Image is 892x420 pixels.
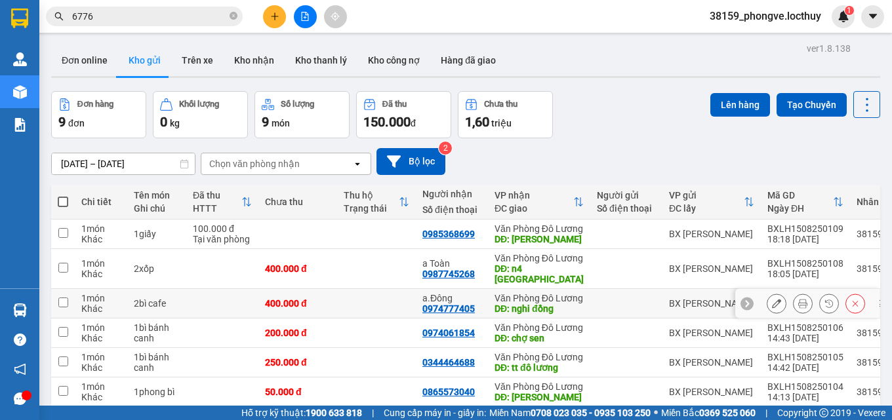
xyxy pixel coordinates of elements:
span: 150.000 [363,114,411,130]
span: món [272,118,290,128]
span: kg [170,118,180,128]
div: Đã thu [193,190,241,200]
div: Tại văn phòng [193,234,252,244]
div: Sửa đơn hàng [767,294,786,313]
div: 14:13 [DATE] [767,392,843,402]
span: copyright [819,408,828,417]
div: 400.000 đ [265,298,331,309]
button: Lên hàng [710,93,770,117]
strong: 0708 023 035 - 0935 103 250 [531,408,651,418]
div: 0985368699 [422,229,475,239]
button: Đã thu150.000đ [356,91,451,138]
div: DĐ: n4 hưng nguyên [495,263,584,284]
div: Văn Phòng Đô Lương [495,253,584,263]
div: VP nhận [495,190,573,200]
div: Khác [81,234,121,244]
button: plus [263,5,286,28]
div: Chưa thu [265,197,331,207]
button: Khối lượng0kg [153,91,248,138]
div: 250.000 đ [265,357,331,368]
span: Miền Bắc [661,406,756,420]
div: BX [PERSON_NAME] [669,263,754,274]
th: Toggle SortBy [761,185,850,220]
button: Kho gửi [118,45,171,76]
div: BX [PERSON_NAME] [669,298,754,309]
strong: 1900 633 818 [306,408,362,418]
span: | [765,406,767,420]
button: Chưa thu1,60 triệu [458,91,553,138]
span: aim [331,12,340,21]
img: icon-new-feature [838,10,849,22]
span: Hỗ trợ kỹ thuật: [241,406,362,420]
button: Đơn hàng9đơn [51,91,146,138]
th: Toggle SortBy [337,185,416,220]
span: đ [411,118,416,128]
input: Select a date range. [52,153,195,174]
div: BXLH1508250105 [767,352,843,362]
span: plus [270,12,279,21]
div: Trạng thái [344,203,399,214]
svg: open [352,159,363,169]
div: 400.000 đ [265,263,331,274]
button: Kho thanh lý [285,45,357,76]
div: 200.000 đ [265,328,331,338]
div: Chi tiết [81,197,121,207]
span: question-circle [14,334,26,346]
div: Khối lượng [179,100,219,109]
div: 14:42 [DATE] [767,362,843,373]
span: 9 [58,114,66,130]
div: 1 món [81,223,121,234]
div: 50.000 đ [265,387,331,397]
div: Mã GD [767,190,833,200]
button: Hàng đã giao [430,45,506,76]
button: Bộ lọc [376,148,445,175]
div: 1 món [81,381,121,392]
sup: 1 [845,6,854,15]
span: caret-down [867,10,879,22]
span: 38159_phongve.locthuy [699,8,832,24]
div: 1 món [81,293,121,303]
button: file-add [294,5,317,28]
img: warehouse-icon [13,52,27,66]
div: Số điện thoại [422,204,481,215]
div: DĐ: quang sơn [495,392,584,402]
div: Tên món [134,190,180,200]
div: Người gửi [597,190,656,200]
div: Văn Phòng Đô Lương [495,293,584,303]
div: BXLH1508250109 [767,223,843,234]
button: Trên xe [171,45,224,76]
div: Số điện thoại [597,203,656,214]
th: Toggle SortBy [662,185,761,220]
div: 100.000 đ [193,223,252,234]
span: 1 [847,6,851,15]
span: close-circle [230,12,237,20]
div: DĐ: tt đô lương [495,362,584,373]
div: 2bì cafe [134,298,180,309]
div: 18:18 [DATE] [767,234,843,244]
div: Người nhận [422,189,481,199]
div: BX [PERSON_NAME] [669,328,754,338]
div: 1 món [81,352,121,362]
div: DĐ: nghi đồng [495,303,584,314]
span: đơn [68,118,85,128]
div: BXLH1508250108 [767,258,843,269]
strong: 0369 525 060 [699,408,756,418]
img: solution-icon [13,118,27,132]
div: 0344464688 [422,357,475,368]
div: BX [PERSON_NAME] [669,387,754,397]
div: Văn Phòng Đô Lương [495,381,584,392]
button: caret-down [861,5,884,28]
button: Số lượng9món [254,91,350,138]
span: close-circle [230,10,237,23]
div: 0974777405 [422,303,475,314]
div: Đã thu [382,100,407,109]
span: search [54,12,64,21]
div: 1 món [81,258,121,269]
span: notification [14,363,26,375]
div: 1 món [81,322,121,333]
sup: 2 [439,142,452,155]
input: Tìm tên, số ĐT hoặc mã đơn [72,9,227,24]
div: Khác [81,269,121,279]
span: 0 [160,114,167,130]
div: 1giấy [134,229,180,239]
